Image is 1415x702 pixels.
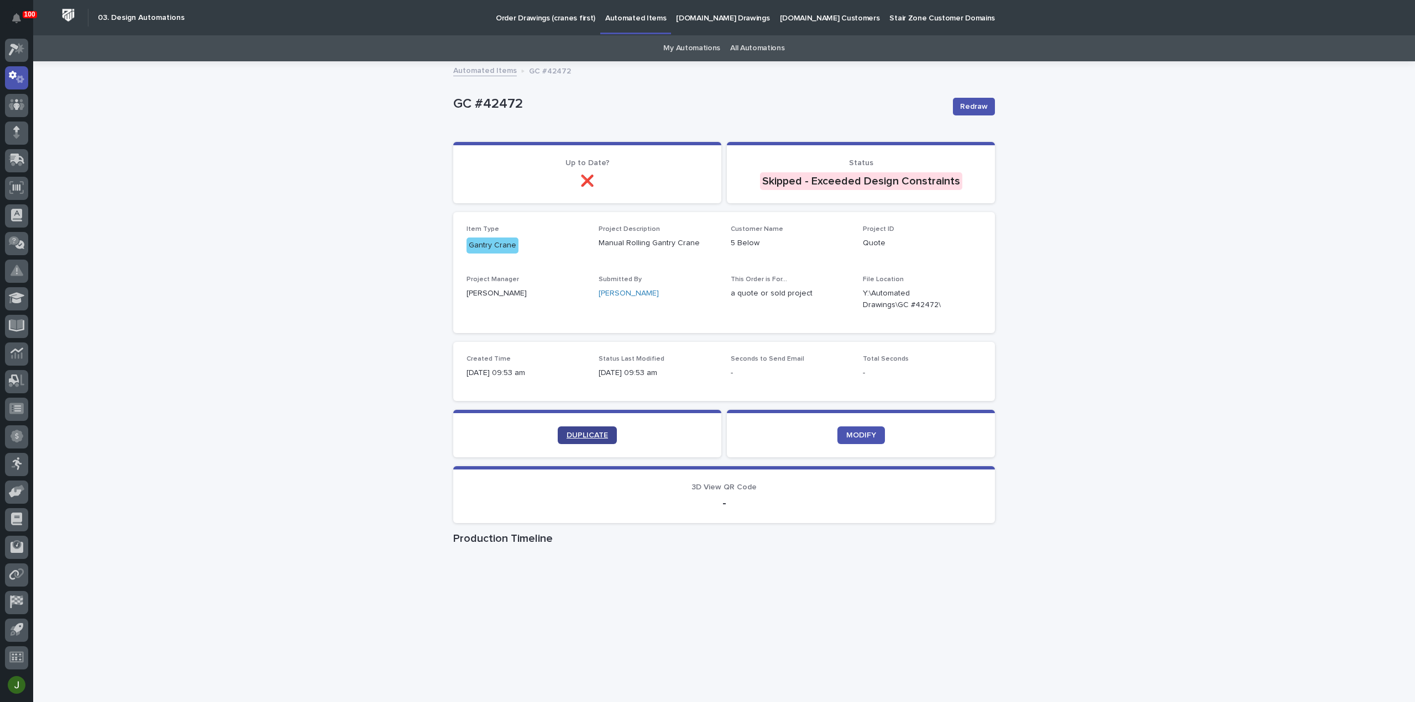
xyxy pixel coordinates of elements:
span: Redraw [960,101,988,112]
span: This Order is For... [731,276,787,283]
p: - [863,367,982,379]
a: DUPLICATE [558,426,617,444]
p: [DATE] 09:53 am [599,367,717,379]
: Y:\Automated Drawings\GC #42472\ [863,288,955,311]
div: Gantry Crane [467,237,518,254]
span: Customer Name [731,226,783,233]
p: 5 Below [731,237,850,249]
p: Quote [863,237,982,249]
p: - [467,497,982,510]
span: Status Last Modified [599,356,664,362]
span: File Location [863,276,904,283]
span: Created Time [467,356,511,362]
span: DUPLICATE [567,431,608,439]
span: Project ID [863,226,894,233]
p: Manual Rolling Gantry Crane [599,237,717,249]
div: Skipped - Exceeded Design Constraints [760,172,962,190]
button: Notifications [5,7,28,30]
a: [PERSON_NAME] [599,288,659,299]
p: a quote or sold project [731,288,850,299]
a: My Automations [663,35,720,61]
span: MODIFY [846,431,876,439]
button: users-avatar [5,673,28,696]
span: Item Type [467,226,499,233]
p: - [731,367,850,379]
button: Redraw [953,98,995,115]
h1: Production Timeline [453,532,995,545]
span: 3D View QR Code [691,483,757,491]
span: Submitted By [599,276,642,283]
p: [DATE] 09:53 am [467,367,585,379]
span: Up to Date? [565,159,610,167]
h2: 03. Design Automations [98,13,185,23]
a: Automated Items [453,64,517,76]
p: [PERSON_NAME] [467,288,585,299]
a: All Automations [730,35,784,61]
p: 100 [24,10,35,18]
a: MODIFY [837,426,885,444]
span: Project Manager [467,276,519,283]
span: Seconds to Send Email [731,356,804,362]
p: ❌ [467,175,708,188]
span: Project Description [599,226,660,233]
p: GC #42472 [453,96,944,112]
img: Workspace Logo [58,5,78,25]
p: GC #42472 [529,64,571,76]
span: Total Seconds [863,356,909,362]
div: Notifications100 [14,13,28,31]
span: Status [849,159,873,167]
